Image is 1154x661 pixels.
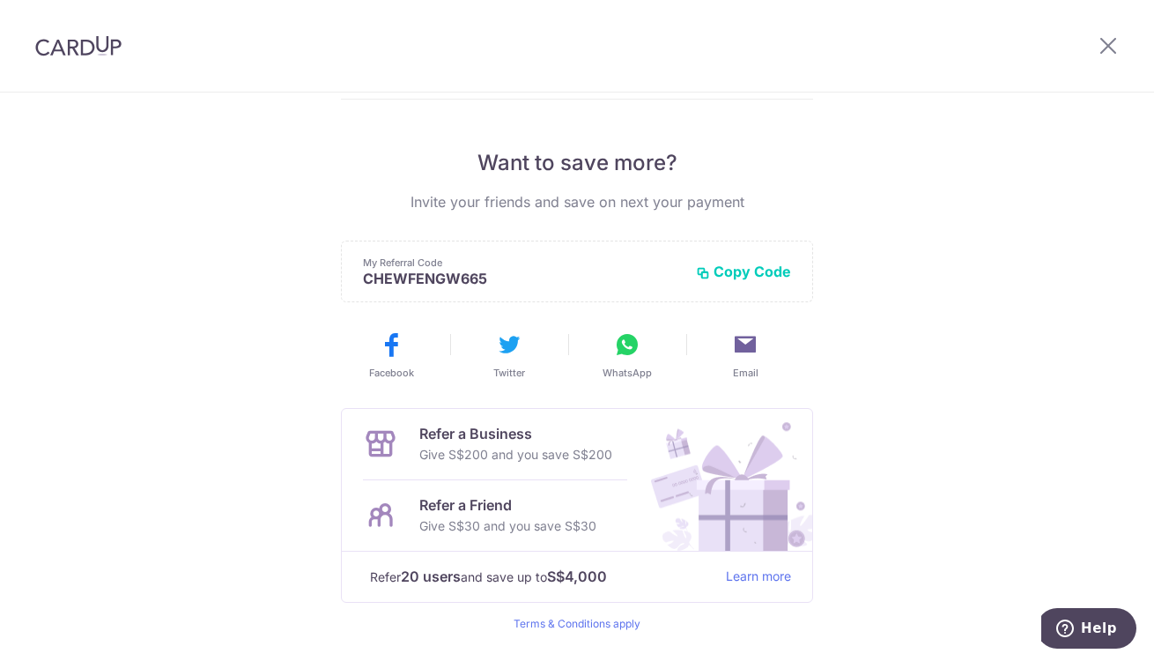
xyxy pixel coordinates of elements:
p: Give S$30 and you save S$30 [419,516,596,537]
p: Refer a Friend [419,494,596,516]
iframe: Opens a widget where you can find more information [1041,608,1136,652]
strong: S$4,000 [547,566,607,587]
p: Give S$200 and you save S$200 [419,444,612,465]
p: Refer and save up to [370,566,712,588]
strong: 20 users [401,566,461,587]
button: Email [693,330,797,380]
span: Twitter [493,366,525,380]
p: Invite your friends and save on next your payment [341,191,813,212]
img: Refer [634,409,812,551]
p: Refer a Business [419,423,612,444]
p: Want to save more? [341,149,813,177]
img: CardUp [35,35,122,56]
button: WhatsApp [575,330,679,380]
a: Terms & Conditions apply [514,617,640,630]
button: Copy Code [696,263,791,280]
button: Twitter [457,330,561,380]
span: Email [733,366,758,380]
p: CHEWFENGW665 [363,270,682,287]
p: My Referral Code [363,256,682,270]
span: Facebook [369,366,414,380]
a: Learn more [726,566,791,588]
button: Facebook [339,330,443,380]
span: WhatsApp [603,366,652,380]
